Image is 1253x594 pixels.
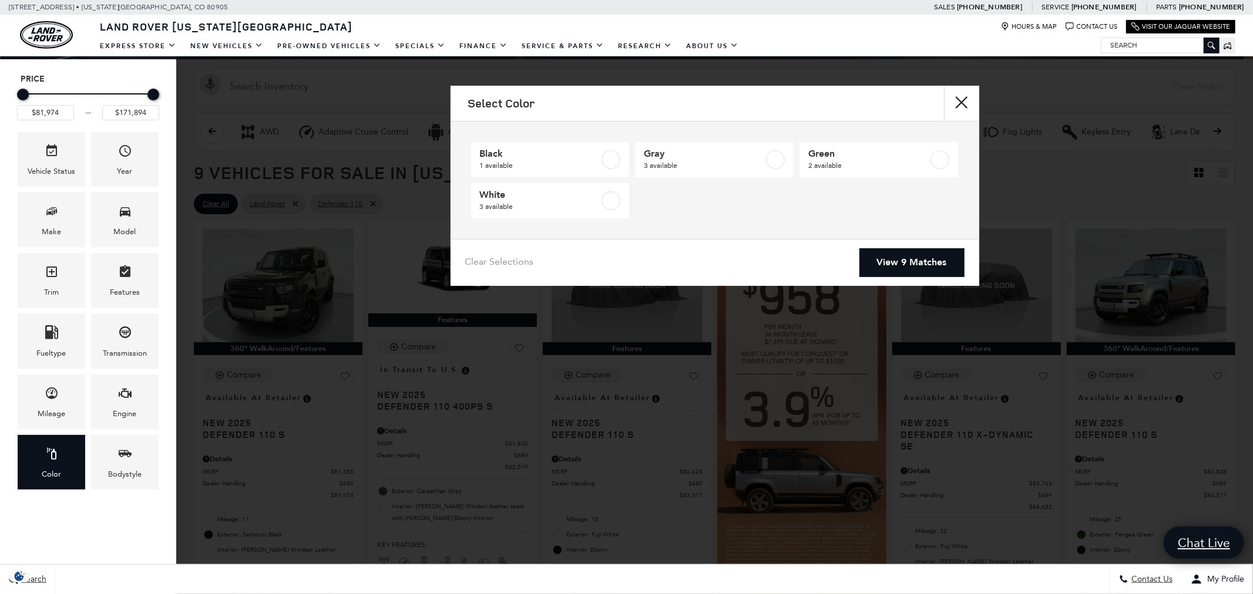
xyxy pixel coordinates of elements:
a: Contact Us [1066,22,1117,31]
button: close [944,86,979,121]
div: ColorColor [18,435,85,490]
span: 3 available [480,201,600,212]
div: Vehicle Status [28,165,75,178]
div: Maximum Price [147,89,159,100]
a: View 9 Matches [859,248,965,277]
a: Research [611,36,679,56]
span: Year [118,141,132,165]
a: [PHONE_NUMBER] [957,2,1022,12]
input: Search [1101,38,1219,52]
a: Chat Live [1164,526,1244,559]
a: New Vehicles [183,36,270,56]
div: BodystyleBodystyle [91,435,159,490]
a: [PHONE_NUMBER] [1071,2,1137,12]
div: MileageMileage [18,374,85,429]
span: Gray [644,148,764,160]
button: Open user profile menu [1182,565,1253,594]
a: Service & Parts [515,36,611,56]
span: Sales [934,3,955,11]
div: Engine [113,407,137,420]
span: Land Rover [US_STATE][GEOGRAPHIC_DATA] [100,19,352,33]
a: White3 available [471,183,630,218]
div: Model [114,225,136,238]
span: Color [45,444,59,468]
span: Bodystyle [118,444,132,468]
a: Hours & Map [1001,22,1057,31]
div: Price [17,85,159,120]
a: About Us [679,36,745,56]
span: White [480,189,600,201]
div: YearYear [91,132,159,187]
h5: Price [21,74,156,85]
a: [PHONE_NUMBER] [1179,2,1244,12]
a: Green2 available [799,142,958,177]
div: Transmission [103,347,147,360]
div: Year [117,165,133,178]
span: Engine [118,383,132,407]
a: Clear Selections [465,256,534,270]
a: EXPRESS STORE [93,36,183,56]
div: TransmissionTransmission [91,313,159,368]
div: Minimum Price [17,89,29,100]
div: Features [110,286,140,299]
div: ModelModel [91,193,159,247]
span: Black [480,148,600,160]
div: Make [42,225,61,238]
section: Click to Open Cookie Consent Modal [6,570,33,582]
a: Gray3 available [635,142,794,177]
div: Color [42,468,61,481]
div: Fueltype [37,347,66,360]
div: TrimTrim [18,253,85,308]
div: FueltypeFueltype [18,313,85,368]
span: Model [118,201,132,225]
img: Opt-Out Icon [6,570,33,582]
div: VehicleVehicle Status [18,132,85,187]
a: Land Rover [US_STATE][GEOGRAPHIC_DATA] [93,19,360,33]
div: Mileage [38,407,65,420]
nav: Main Navigation [93,36,745,56]
div: Bodystyle [108,468,142,481]
span: Mileage [45,383,59,407]
a: Pre-Owned Vehicles [270,36,388,56]
a: [STREET_ADDRESS] • [US_STATE][GEOGRAPHIC_DATA], CO 80905 [9,3,228,11]
span: 2 available [808,160,928,171]
span: Parts [1156,3,1177,11]
img: Land Rover [20,21,73,49]
span: Service [1042,3,1069,11]
span: Make [45,201,59,225]
a: Visit Our Jaguar Website [1131,22,1230,31]
span: Chat Live [1172,535,1236,551]
a: Finance [452,36,515,56]
span: Fueltype [45,322,59,346]
div: Trim [44,286,59,299]
div: MakeMake [18,193,85,247]
span: Green [808,148,928,160]
span: 1 available [480,160,600,171]
div: EngineEngine [91,374,159,429]
span: Features [118,262,132,286]
a: Specials [388,36,452,56]
a: land-rover [20,21,73,49]
span: Transmission [118,322,132,346]
a: Black1 available [471,142,630,177]
input: Maximum [102,105,159,120]
span: My Profile [1202,575,1244,585]
h2: Select Color [468,97,535,110]
div: FeaturesFeatures [91,253,159,308]
input: Minimum [17,105,74,120]
span: Vehicle [45,141,59,165]
span: Contact Us [1128,575,1173,585]
span: Trim [45,262,59,286]
span: 3 available [644,160,764,171]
